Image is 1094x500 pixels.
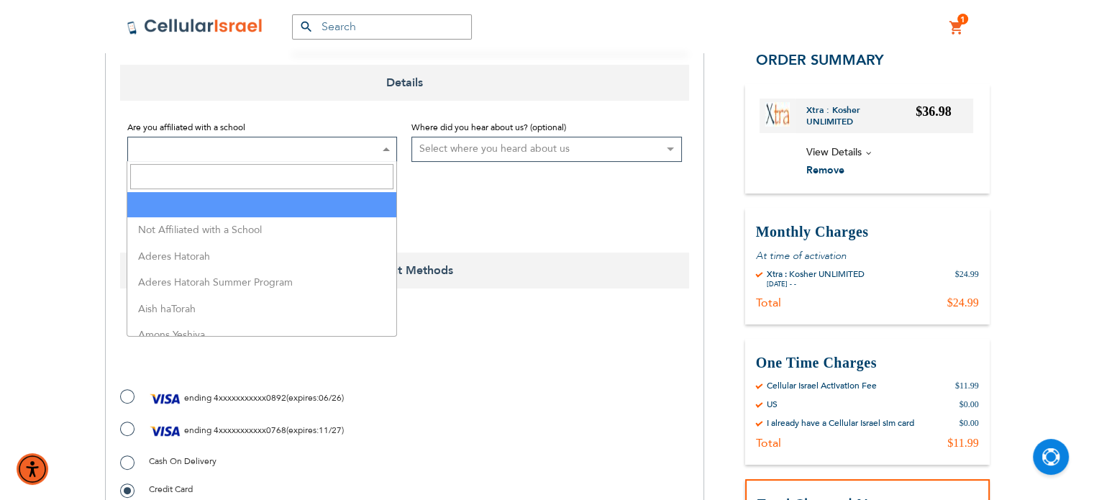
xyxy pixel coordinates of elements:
[949,19,965,37] a: 1
[767,399,778,410] div: US
[806,145,862,159] span: View Details
[120,65,689,101] span: Details
[767,268,865,280] div: Xtra : Kosher UNLIMITED
[947,436,978,450] div: $11.99
[149,388,182,409] img: Visa
[127,244,396,271] li: Aderes Hatorah
[149,420,182,442] img: Visa
[959,399,979,410] div: $0.00
[184,424,211,436] span: ending
[767,380,877,391] div: Cellular Israel Activation Fee
[756,436,781,450] div: Total
[214,424,286,436] span: 4xxxxxxxxxxx0768
[214,392,286,404] span: 4xxxxxxxxxxx0892
[955,380,979,391] div: $11.99
[916,104,952,119] span: $36.98
[767,417,914,429] div: I already have a Cellular Israel sim card
[319,392,342,404] span: 06/26
[288,424,316,436] span: expires
[17,453,48,485] div: Accessibility Menu
[127,270,396,296] li: Aderes Hatorah Summer Program
[120,321,339,377] iframe: reCAPTCHA
[127,322,396,349] li: Amons Yeshiva
[960,14,965,25] span: 1
[120,388,344,409] label: ( : )
[127,296,396,323] li: Aish haTorah
[292,14,472,40] input: Search
[184,392,211,404] span: ending
[120,420,344,442] label: ( : )
[756,222,979,242] h3: Monthly Charges
[127,217,396,244] li: Not Affiliated with a School
[149,455,216,467] span: Cash On Delivery
[756,249,979,263] p: At time of activation
[756,296,781,310] div: Total
[756,353,979,373] h3: One Time Charges
[959,417,979,429] div: $0.00
[806,163,844,177] span: Remove
[149,483,193,495] span: Credit Card
[756,50,884,70] span: Order Summary
[319,424,342,436] span: 11/27
[767,280,865,288] div: [DATE] - -
[955,268,979,288] div: $24.99
[127,18,263,35] img: Cellular Israel Logo
[120,253,689,288] span: Payment Methods
[288,392,316,404] span: expires
[947,296,979,310] div: $24.99
[127,122,245,133] span: Are you affiliated with a school
[130,164,393,189] input: Search
[765,102,790,127] img: Xtra : Kosher UNLIMITED
[806,104,916,127] a: Xtra : Kosher UNLIMITED
[411,122,566,133] span: Where did you hear about us? (optional)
